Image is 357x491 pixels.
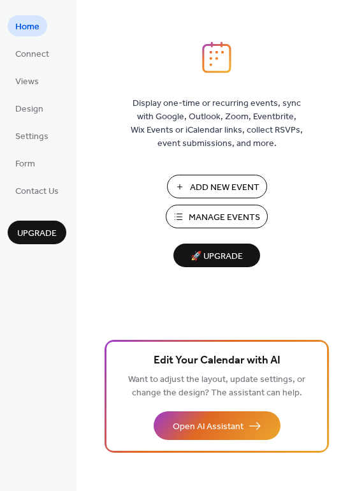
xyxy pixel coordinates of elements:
[190,181,259,194] span: Add New Event
[154,411,280,440] button: Open AI Assistant
[8,70,47,91] a: Views
[15,103,43,116] span: Design
[202,41,231,73] img: logo_icon.svg
[128,371,305,402] span: Want to adjust the layout, update settings, or change the design? The assistant can help.
[8,43,57,64] a: Connect
[154,352,280,370] span: Edit Your Calendar with AI
[8,221,66,244] button: Upgrade
[173,244,260,267] button: 🚀 Upgrade
[15,75,39,89] span: Views
[8,180,66,201] a: Contact Us
[15,20,40,34] span: Home
[8,98,51,119] a: Design
[8,152,43,173] a: Form
[8,125,56,146] a: Settings
[15,185,59,198] span: Contact Us
[15,158,35,171] span: Form
[167,175,267,198] button: Add New Event
[181,248,252,265] span: 🚀 Upgrade
[8,15,47,36] a: Home
[17,227,57,240] span: Upgrade
[15,48,49,61] span: Connect
[15,130,48,143] span: Settings
[166,205,268,228] button: Manage Events
[131,97,303,150] span: Display one-time or recurring events, sync with Google, Outlook, Zoom, Eventbrite, Wix Events or ...
[189,211,260,224] span: Manage Events
[173,420,244,434] span: Open AI Assistant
